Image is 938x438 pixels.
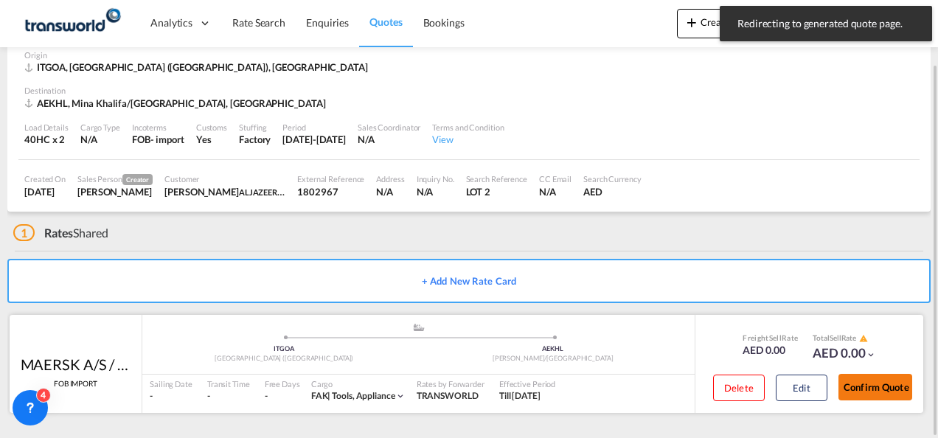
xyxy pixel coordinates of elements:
div: Cargo [311,378,406,389]
div: Load Details [24,122,69,133]
div: View [432,133,504,146]
div: Sales Person [77,173,153,185]
div: Kalyan Ayyar [164,185,285,198]
div: AED [583,185,642,198]
span: Sell [769,333,782,342]
div: Transit Time [207,378,250,389]
div: Total Rate [813,333,875,344]
md-icon: icon-chevron-down [866,350,876,360]
span: ITGOA, [GEOGRAPHIC_DATA] ([GEOGRAPHIC_DATA]), [GEOGRAPHIC_DATA] [37,61,368,73]
div: Period [282,122,346,133]
span: Rate Search [232,16,285,29]
span: Enquiries [306,16,349,29]
div: Inquiry No. [417,173,454,184]
span: Sell [830,333,841,342]
div: AED 0.00 [813,344,875,362]
span: Bookings [423,16,465,29]
div: Yes [196,133,227,146]
div: Customs [196,122,227,133]
div: External Reference [297,173,364,184]
button: icon-alert [858,333,868,344]
button: icon-plus 400-fgCreate Quote [677,9,765,38]
div: Factory Stuffing [239,133,271,146]
div: AEKHL, Mina Khalifa/Abu Dhabi, Middle East [24,97,329,110]
div: N/A [358,133,420,146]
div: Shared [13,225,108,241]
div: LOT 2 [466,185,527,198]
div: - [150,390,192,403]
md-icon: icon-chevron-down [395,391,406,401]
div: CC Email [539,173,572,184]
div: N/A [539,185,572,198]
div: Search Currency [583,173,642,184]
button: + Add New Rate Card [7,259,931,303]
span: | [327,390,330,401]
button: Edit [776,375,827,401]
div: Search Reference [466,173,527,184]
button: Delete [713,375,765,401]
div: - import [150,133,184,146]
div: N/A [376,185,404,198]
div: Stuffing [239,122,271,133]
div: FOB [132,133,150,146]
span: Redirecting to generated quote page. [733,16,919,31]
div: 30 Sep 2025 [282,133,346,146]
div: Customer [164,173,285,184]
div: N/A [80,133,120,146]
span: Rates [44,226,74,240]
div: [GEOGRAPHIC_DATA] ([GEOGRAPHIC_DATA]) [150,354,419,364]
md-icon: icon-plus 400-fg [683,13,701,31]
md-icon: icon-alert [859,334,868,343]
span: FAK [311,390,333,401]
div: AED 0.00 [743,343,798,358]
div: ITGOA [150,344,419,354]
span: ALJAZEERA STEEL PRODUCTS CO L.L.C [239,186,383,198]
div: Cargo Type [80,122,120,133]
div: [PERSON_NAME]/[GEOGRAPHIC_DATA] [419,354,688,364]
button: Confirm Quote [838,374,912,400]
div: - [265,390,268,403]
div: Sales Coordinator [358,122,420,133]
img: f753ae806dec11f0841701cdfdf085c0.png [22,7,122,40]
span: TRANSWORLD [417,390,479,401]
span: Creator [122,174,153,185]
div: TRANSWORLD [417,390,484,403]
md-icon: assets/icons/custom/ship-fill.svg [410,324,428,331]
div: ITGOA, Genova (Genoa), Europe [24,60,372,74]
div: MAERSK A/S / TDWC-DUBAI [21,354,131,375]
div: Destination [24,85,914,96]
div: Sailing Date [150,378,192,389]
div: Incoterms [132,122,184,133]
div: Effective Period [499,378,555,389]
div: Created On [24,173,66,184]
span: FOB IMPORT [54,378,97,389]
div: Freight Rate [743,333,798,343]
div: N/A [417,185,454,198]
div: tools, appliance [311,390,395,403]
div: Rates by Forwarder [417,378,484,389]
div: Till 30 Sep 2025 [499,390,541,403]
div: Free Days [265,378,300,389]
span: 1 [13,224,35,241]
div: 22 Sep 2025 [24,185,66,198]
div: Terms and Condition [432,122,504,133]
div: Origin [24,49,914,60]
div: - [207,390,250,403]
div: Pradhesh Gautham [77,185,153,198]
div: Address [376,173,404,184]
div: AEKHL [419,344,688,354]
span: Quotes [369,15,402,28]
div: 1802967 [297,185,364,198]
span: Till [DATE] [499,390,541,401]
span: Analytics [150,15,192,30]
div: 40HC x 2 [24,133,69,146]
